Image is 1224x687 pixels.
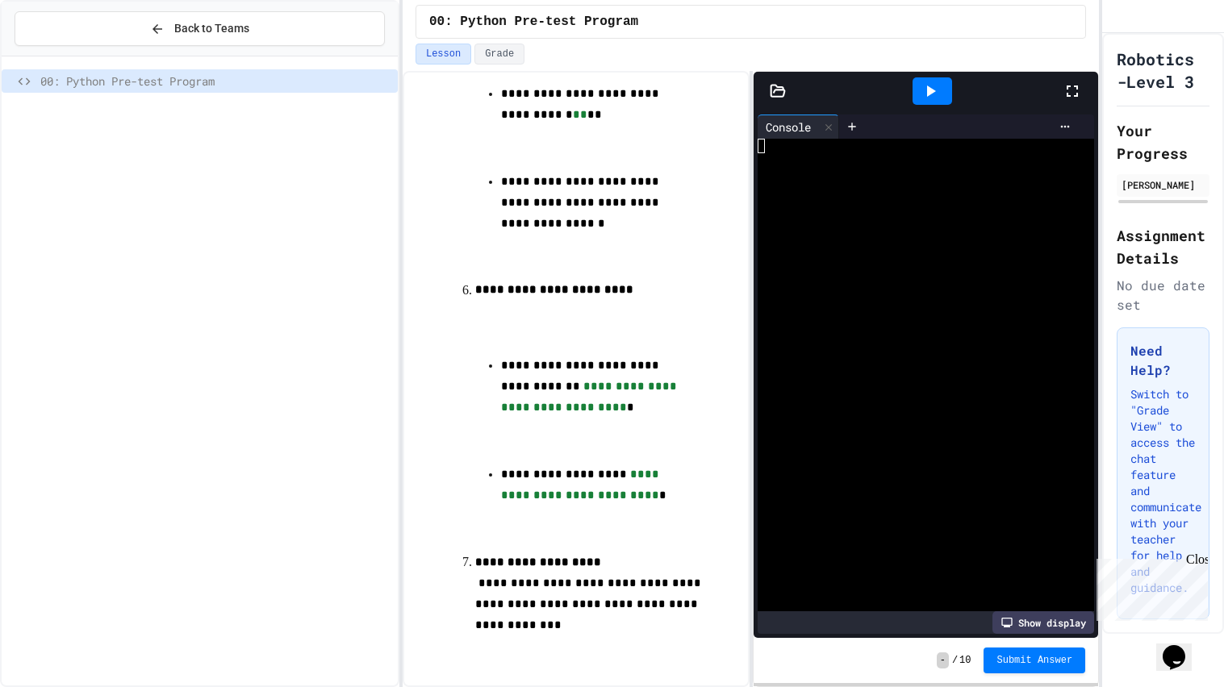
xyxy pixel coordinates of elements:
span: 00: Python Pre-test Program [429,12,638,31]
h3: Need Help? [1130,341,1196,380]
p: Switch to "Grade View" to access the chat feature and communicate with your teacher for help and ... [1130,386,1196,596]
span: 00: Python Pre-test Program [40,73,391,90]
h2: Assignment Details [1117,224,1209,269]
div: Chat with us now!Close [6,6,111,102]
div: Show display [992,611,1094,634]
div: No due date set [1117,276,1209,314]
span: Submit Answer [996,654,1072,667]
div: Console [758,119,819,135]
iframe: chat widget [1090,552,1208,621]
h1: Robotics -Level 3 [1117,48,1209,93]
h2: Your Progress [1117,119,1209,164]
button: Lesson [416,44,471,65]
button: Grade [474,44,524,65]
div: Console [758,114,839,139]
iframe: chat widget [1156,622,1208,671]
div: [PERSON_NAME] [1122,177,1205,192]
span: 10 [959,654,971,667]
button: Submit Answer [984,647,1085,673]
button: Back to Teams [15,11,385,46]
span: Back to Teams [174,20,249,37]
span: / [952,654,958,667]
span: - [937,652,949,668]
